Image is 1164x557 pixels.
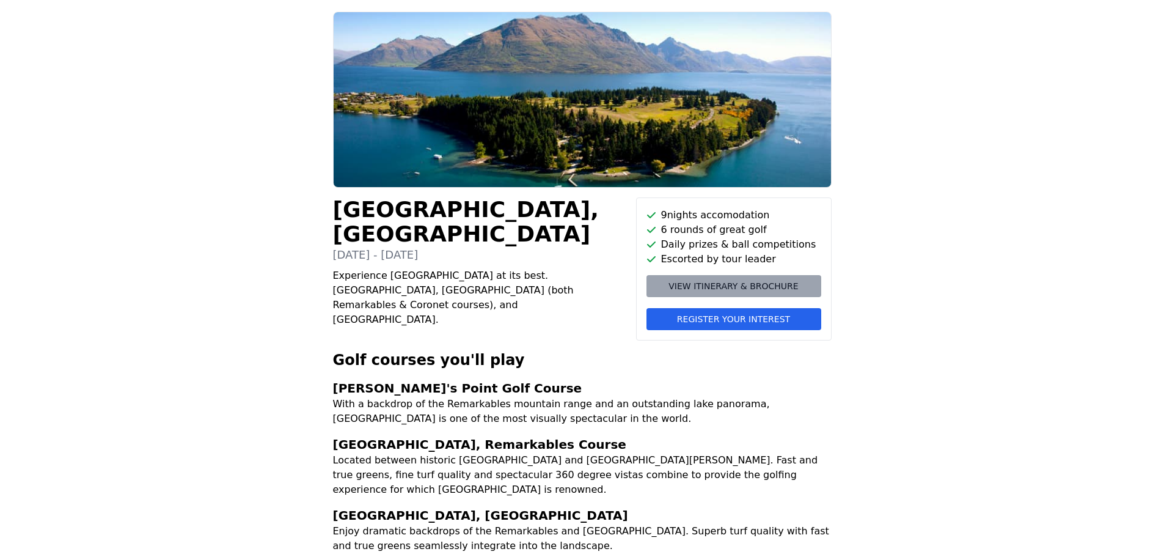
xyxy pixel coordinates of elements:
[333,507,832,524] h3: [GEOGRAPHIC_DATA], [GEOGRAPHIC_DATA]
[646,223,821,237] li: 6 rounds of great golf
[668,280,798,292] span: View itinerary & brochure
[333,397,832,426] p: With a backdrop of the Remarkables mountain range and an outstanding lake panorama, [GEOGRAPHIC_D...
[646,252,821,267] li: Escorted by tour leader
[333,436,832,453] h3: [GEOGRAPHIC_DATA], Remarkables Course
[646,308,821,330] button: Register your interest
[646,237,821,252] li: Daily prizes & ball competitions
[333,350,832,370] h2: Golf courses you'll play
[646,208,821,223] li: 9 nights accomodation
[333,268,626,327] p: Experience [GEOGRAPHIC_DATA] at its best. [GEOGRAPHIC_DATA], [GEOGRAPHIC_DATA] (both Remarkables ...
[333,197,626,246] h1: [GEOGRAPHIC_DATA], [GEOGRAPHIC_DATA]
[646,275,821,297] a: View itinerary & brochure
[333,246,626,264] p: [DATE] - [DATE]
[333,524,832,553] p: Enjoy dramatic backdrops of the Remarkables and [GEOGRAPHIC_DATA]. Superb turf quality with fast ...
[333,380,832,397] h3: [PERSON_NAME]'s Point Golf Course
[333,453,832,497] p: Located between historic [GEOGRAPHIC_DATA] and [GEOGRAPHIC_DATA][PERSON_NAME]. Fast and true gree...
[677,313,790,325] span: Register your interest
